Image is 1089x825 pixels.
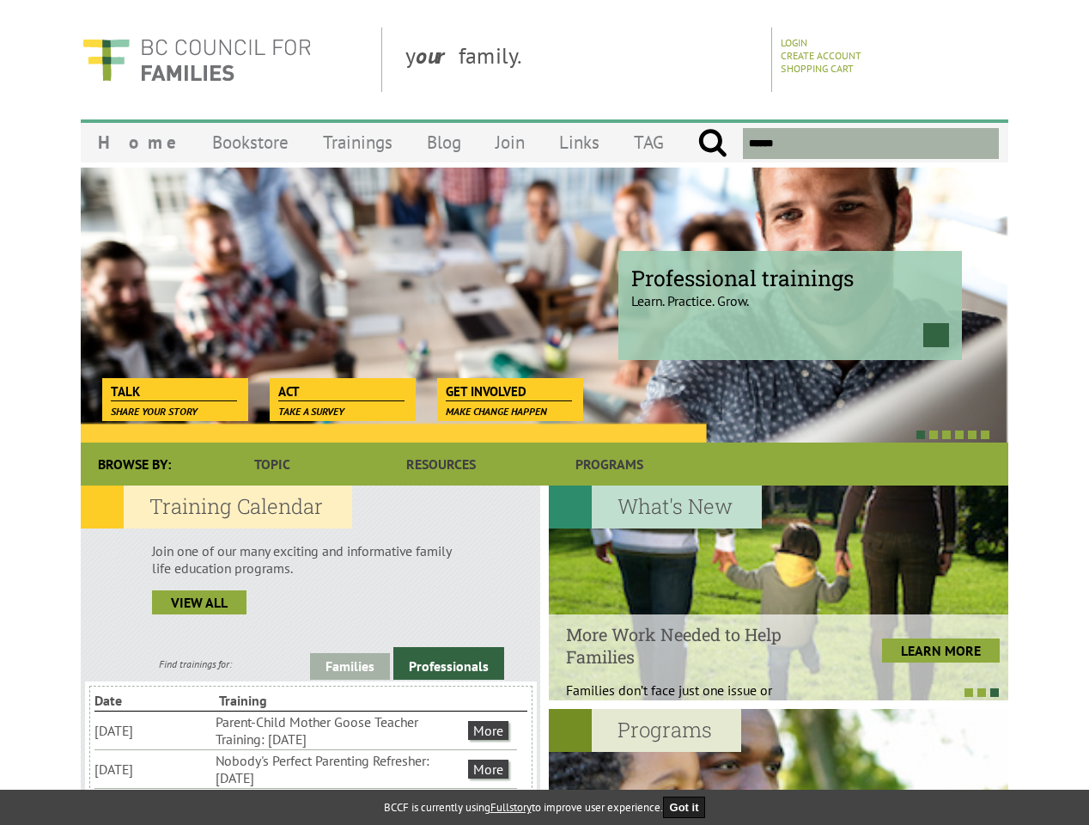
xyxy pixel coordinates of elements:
[617,122,681,162] a: TAG
[566,623,823,668] h4: More Work Needed to Help Families
[392,27,772,92] div: y family.
[94,720,212,741] li: [DATE]
[306,122,410,162] a: Trainings
[526,443,694,486] a: Programs
[781,62,854,75] a: Shopping Cart
[356,443,525,486] a: Resources
[781,36,807,49] a: Login
[468,760,508,779] a: More
[566,681,823,716] p: Families don’t face just one issue or problem;...
[152,542,469,577] p: Join one of our many exciting and informative family life education programs.
[94,690,216,711] li: Date
[416,41,459,70] strong: our
[542,122,617,162] a: Links
[310,653,390,680] a: Families
[437,378,581,402] a: Get Involved Make change happen
[81,122,195,162] a: Home
[94,759,212,779] li: [DATE]
[549,709,741,752] h2: Programs
[781,49,861,62] a: Create Account
[216,750,465,788] li: Nobody's Perfect Parenting Refresher: [DATE]
[81,27,313,92] img: BC Council for FAMILIES
[410,122,478,162] a: Blog
[631,278,949,309] p: Learn. Practice. Grow.
[446,382,572,401] span: Get Involved
[152,590,246,614] a: view all
[195,122,306,162] a: Bookstore
[216,712,465,749] li: Parent-Child Mother Goose Teacher Training: [DATE]
[549,486,762,529] h2: What's New
[490,800,532,815] a: Fullstory
[446,405,547,418] span: Make change happen
[631,264,949,292] span: Professional trainings
[81,443,188,486] div: Browse By:
[102,378,246,402] a: Talk Share your story
[81,657,310,670] div: Find trainings for:
[219,690,340,711] li: Training
[188,443,356,486] a: Topic
[663,797,706,818] button: Got it
[278,405,344,418] span: Take a survey
[81,486,352,529] h2: Training Calendar
[697,128,727,159] input: Submit
[882,639,1000,663] a: LEARN MORE
[111,405,198,418] span: Share your story
[278,382,405,401] span: Act
[468,721,508,740] a: More
[393,647,504,680] a: Professionals
[111,382,237,401] span: Talk
[270,378,413,402] a: Act Take a survey
[478,122,542,162] a: Join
